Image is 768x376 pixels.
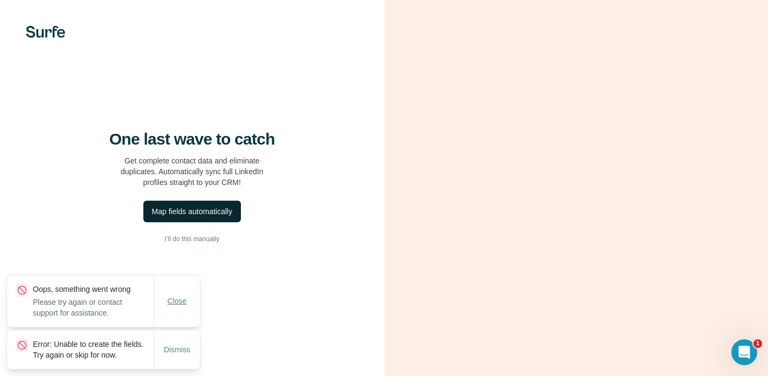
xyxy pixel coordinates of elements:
h4: One last wave to catch [109,129,275,149]
span: Close [168,296,187,306]
iframe: Intercom live chat [731,339,757,365]
span: I’ll do this manually [165,234,219,244]
div: Map fields automatically [152,206,232,217]
span: Dismiss [164,344,190,355]
img: Surfe's logo [26,26,65,38]
p: Error: Unable to create the fields. Try again or skip for now. [33,339,154,360]
p: Oops, something went wrong [33,284,154,295]
button: I’ll do this manually [22,231,363,247]
p: Get complete contact data and eliminate duplicates. Automatically sync full LinkedIn profiles str... [121,155,264,188]
button: Close [160,291,195,311]
button: Map fields automatically [143,201,241,222]
p: Please try again or contact support for assistance. [33,297,154,318]
button: Dismiss [156,340,198,359]
span: 1 [753,339,762,348]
